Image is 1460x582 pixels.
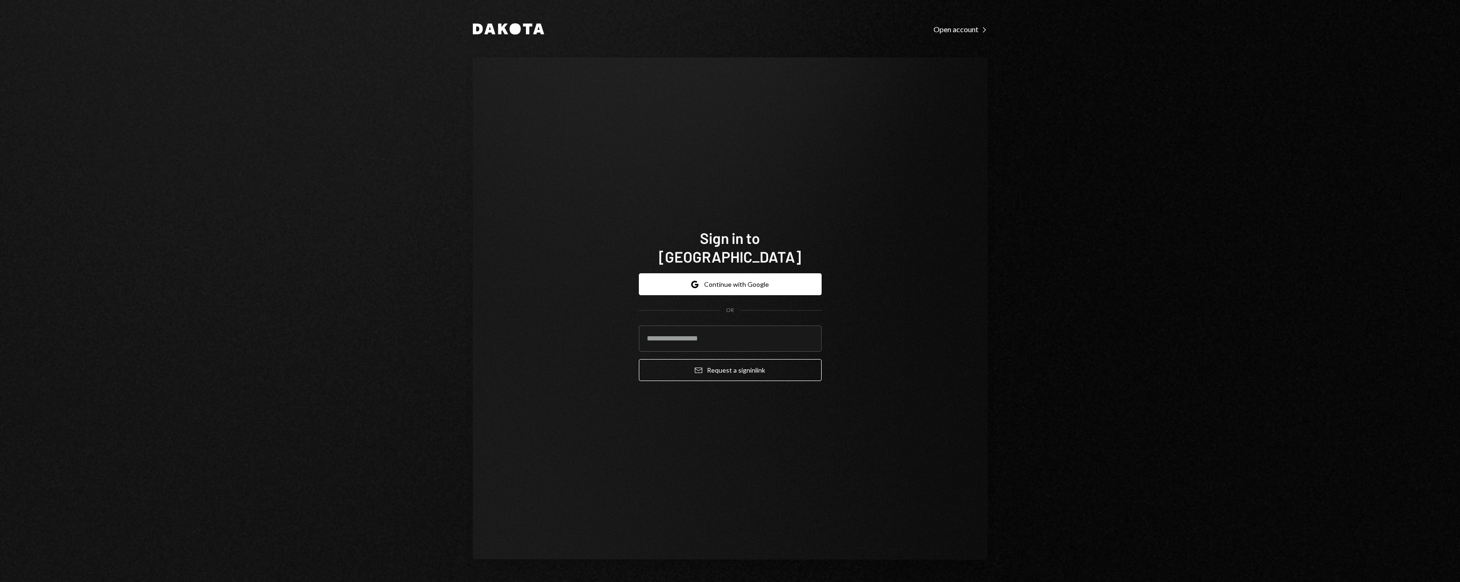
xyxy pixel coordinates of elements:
div: OR [726,306,734,314]
button: Continue with Google [639,273,822,295]
h1: Sign in to [GEOGRAPHIC_DATA] [639,229,822,266]
div: Open account [934,25,988,34]
a: Open account [934,24,988,34]
button: Request a signinlink [639,359,822,381]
